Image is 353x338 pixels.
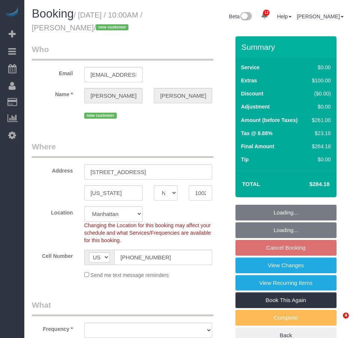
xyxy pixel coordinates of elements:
span: new customer [96,24,128,30]
div: $0.00 [309,156,331,163]
div: $23.18 [309,130,331,137]
span: / [94,24,131,32]
a: View Changes [235,258,337,273]
legend: Where [32,141,213,158]
div: $0.00 [309,64,331,71]
legend: What [32,299,213,316]
label: Cell Number [26,250,79,260]
span: new customer [84,113,117,119]
a: Help [277,13,292,19]
label: Tax @ 8.88% [241,130,273,137]
span: Changing the Location for this booking may affect your schedule and what Services/Frequencies are... [84,222,211,243]
label: Final Amount [241,143,274,150]
input: City [84,185,143,201]
label: Extras [241,77,257,84]
legend: Who [32,44,213,61]
label: Email [26,67,79,77]
div: $0.00 [309,103,331,110]
small: / [DATE] / 10:00AM / [PERSON_NAME] [32,11,142,32]
label: Frequency * [26,323,79,333]
input: Last Name [154,88,212,103]
h3: Summary [241,43,333,51]
span: 12 [263,10,270,16]
span: Send me text message reminders [91,272,169,278]
input: Cell Number [114,250,212,265]
div: $284.18 [309,143,331,150]
img: Automaid Logo [4,7,19,18]
label: Service [241,64,260,71]
label: Discount [241,90,264,97]
span: Booking [32,7,74,20]
input: First Name [84,88,143,103]
a: View Recurring Items [235,275,337,291]
div: $100.00 [309,77,331,84]
span: 4 [343,313,349,319]
h4: $284.18 [287,181,329,188]
a: Beta [229,13,252,19]
label: Location [26,206,79,216]
input: Email [84,67,143,82]
label: Tip [241,156,249,163]
div: $261.00 [309,116,331,124]
img: New interface [240,12,252,22]
a: 12 [257,7,272,24]
a: [PERSON_NAME] [297,13,344,19]
strong: Total [242,181,261,187]
label: Amount (before Taxes) [241,116,298,124]
label: Adjustment [241,103,270,110]
input: Zip Code [189,185,212,201]
iframe: Intercom live chat [328,313,346,331]
label: Name * [26,88,79,98]
div: ($0.00) [309,90,331,97]
a: Book This Again [235,292,337,308]
label: Address [26,164,79,174]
